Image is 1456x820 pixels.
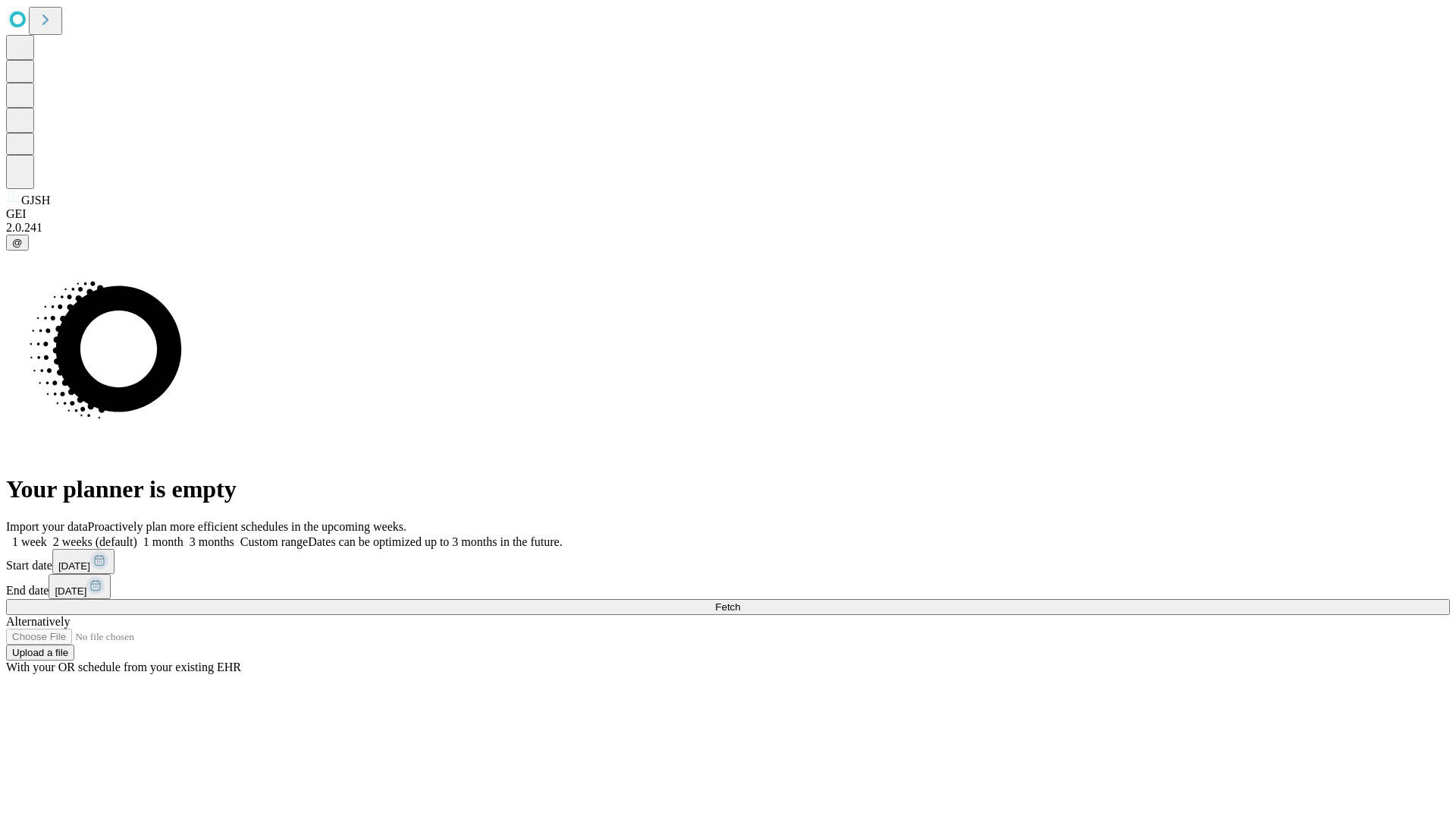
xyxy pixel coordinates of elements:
button: Upload a file [6,645,74,661]
div: End date [6,574,1450,599]
span: Proactively plan more efficient schedules in the upcoming weeks. [88,520,406,533]
span: Import your data [6,520,88,533]
button: [DATE] [49,574,111,599]
button: @ [6,235,29,251]
div: 2.0.241 [6,221,1450,235]
button: [DATE] [52,549,115,574]
span: With your OR schedule from your existing EHR [6,661,241,673]
span: 1 week [12,535,47,548]
div: Start date [6,549,1450,574]
button: Fetch [6,599,1450,615]
span: Fetch [715,601,740,613]
span: GJSH [21,194,50,207]
div: GEI [6,207,1450,221]
span: Dates can be optimized up to 3 months in the future. [308,535,562,548]
span: @ [12,237,23,248]
h1: Your planner is empty [6,475,1450,503]
span: Alternatively [6,615,70,628]
span: [DATE] [55,585,86,597]
span: [DATE] [58,560,90,572]
span: 3 months [190,535,234,548]
span: 1 month [143,535,184,548]
span: 2 weeks (default) [53,535,137,548]
span: Custom range [240,535,308,548]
